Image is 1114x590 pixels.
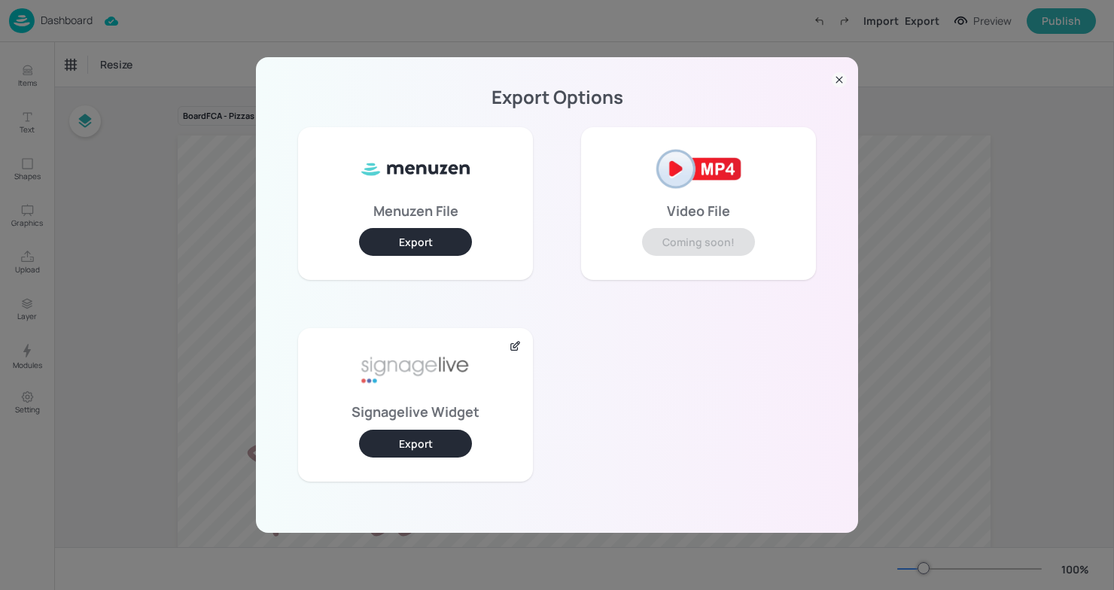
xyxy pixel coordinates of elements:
img: mp4-2af2121e.png [642,139,755,199]
button: Export [359,430,472,458]
p: Menuzen File [373,205,458,216]
img: signage-live-aafa7296.png [359,340,472,400]
img: ml8WC8f0XxQ8HKVnnVUe7f5Gv1vbApsJzyFa2MjOoB8SUy3kBkfteYo5TIAmtfcjWXsj8oHYkuYqrJRUn+qckOrNdzmSzIzkA... [359,139,472,199]
p: Signagelive Widget [352,406,479,417]
p: Video File [667,205,730,216]
p: Export Options [274,92,840,102]
button: Export [359,228,472,256]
